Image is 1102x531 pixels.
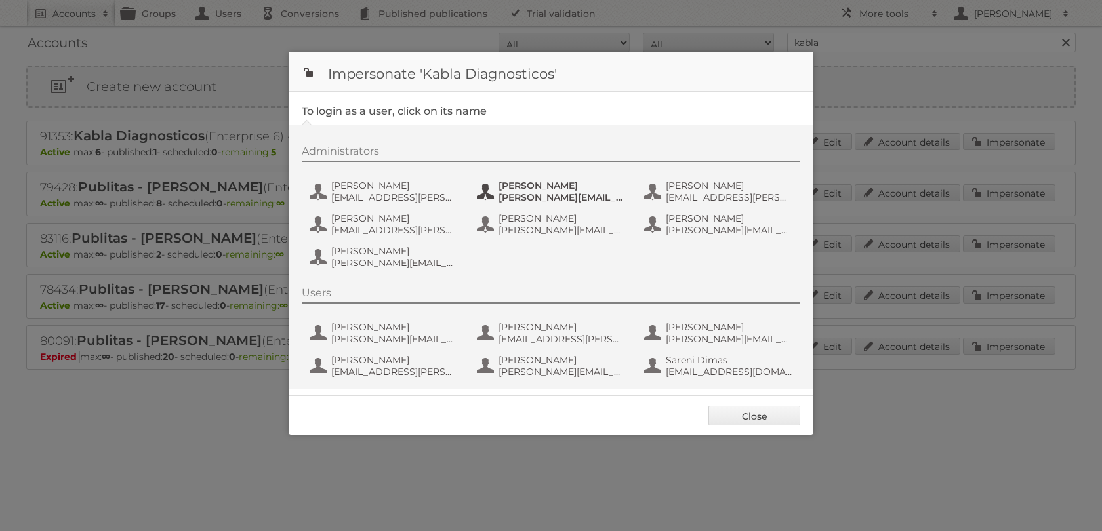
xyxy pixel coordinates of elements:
[643,178,797,205] button: [PERSON_NAME] [EMAIL_ADDRESS][PERSON_NAME][DOMAIN_NAME]
[331,366,459,378] span: [EMAIL_ADDRESS][PERSON_NAME][DOMAIN_NAME]
[666,191,793,203] span: [EMAIL_ADDRESS][PERSON_NAME][DOMAIN_NAME]
[666,321,793,333] span: [PERSON_NAME]
[331,245,459,257] span: [PERSON_NAME]
[331,224,459,236] span: [EMAIL_ADDRESS][PERSON_NAME][DOMAIN_NAME]
[666,366,793,378] span: [EMAIL_ADDRESS][DOMAIN_NAME]
[308,353,462,379] button: [PERSON_NAME] [EMAIL_ADDRESS][PERSON_NAME][DOMAIN_NAME]
[476,178,630,205] button: [PERSON_NAME] [PERSON_NAME][EMAIL_ADDRESS][PERSON_NAME][DOMAIN_NAME]
[289,52,813,92] h1: Impersonate 'Kabla Diagnosticos'
[499,321,626,333] span: [PERSON_NAME]
[499,366,626,378] span: [PERSON_NAME][EMAIL_ADDRESS][PERSON_NAME][DOMAIN_NAME]
[666,354,793,366] span: Sareni Dimas
[308,244,462,270] button: [PERSON_NAME] [PERSON_NAME][EMAIL_ADDRESS][PERSON_NAME][DOMAIN_NAME]
[302,145,800,162] div: Administrators
[331,180,459,191] span: [PERSON_NAME]
[499,191,626,203] span: [PERSON_NAME][EMAIL_ADDRESS][PERSON_NAME][DOMAIN_NAME]
[331,257,459,269] span: [PERSON_NAME][EMAIL_ADDRESS][PERSON_NAME][DOMAIN_NAME]
[643,211,797,237] button: [PERSON_NAME] [PERSON_NAME][EMAIL_ADDRESS][PERSON_NAME][DOMAIN_NAME]
[476,211,630,237] button: [PERSON_NAME] [PERSON_NAME][EMAIL_ADDRESS][PERSON_NAME][DOMAIN_NAME]
[666,180,793,191] span: [PERSON_NAME]
[643,320,797,346] button: [PERSON_NAME] [PERSON_NAME][EMAIL_ADDRESS][PERSON_NAME][DOMAIN_NAME]
[499,180,626,191] span: [PERSON_NAME]
[302,286,800,304] div: Users
[708,406,800,425] a: Close
[666,212,793,224] span: [PERSON_NAME]
[476,320,630,346] button: [PERSON_NAME] [EMAIL_ADDRESS][PERSON_NAME][DOMAIN_NAME]
[302,105,487,117] legend: To login as a user, click on its name
[499,354,626,366] span: [PERSON_NAME]
[308,211,462,237] button: [PERSON_NAME] [EMAIL_ADDRESS][PERSON_NAME][DOMAIN_NAME]
[666,224,793,236] span: [PERSON_NAME][EMAIL_ADDRESS][PERSON_NAME][DOMAIN_NAME]
[643,353,797,379] button: Sareni Dimas [EMAIL_ADDRESS][DOMAIN_NAME]
[476,353,630,379] button: [PERSON_NAME] [PERSON_NAME][EMAIL_ADDRESS][PERSON_NAME][DOMAIN_NAME]
[331,191,459,203] span: [EMAIL_ADDRESS][PERSON_NAME][DOMAIN_NAME]
[499,212,626,224] span: [PERSON_NAME]
[331,354,459,366] span: [PERSON_NAME]
[331,333,459,345] span: [PERSON_NAME][EMAIL_ADDRESS][PERSON_NAME][DOMAIN_NAME]
[308,320,462,346] button: [PERSON_NAME] [PERSON_NAME][EMAIL_ADDRESS][PERSON_NAME][DOMAIN_NAME]
[308,178,462,205] button: [PERSON_NAME] [EMAIL_ADDRESS][PERSON_NAME][DOMAIN_NAME]
[499,333,626,345] span: [EMAIL_ADDRESS][PERSON_NAME][DOMAIN_NAME]
[666,333,793,345] span: [PERSON_NAME][EMAIL_ADDRESS][PERSON_NAME][DOMAIN_NAME]
[331,321,459,333] span: [PERSON_NAME]
[331,212,459,224] span: [PERSON_NAME]
[499,224,626,236] span: [PERSON_NAME][EMAIL_ADDRESS][PERSON_NAME][DOMAIN_NAME]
